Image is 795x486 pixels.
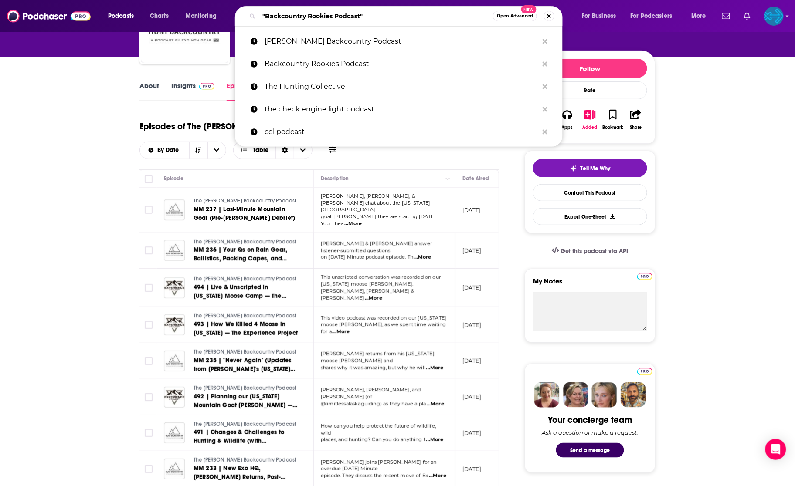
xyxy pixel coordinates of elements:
[194,246,287,271] span: MM 236 | Your Qs on Rain Gear, Ballistics, Packing Capes, and More...
[194,238,298,246] a: The [PERSON_NAME] Backcountry Podcast
[189,142,207,159] button: Sort Direction
[145,357,153,365] span: Toggle select row
[462,284,481,291] p: [DATE]
[194,392,298,410] a: 492 | Planning our [US_STATE] Mountain Goat [PERSON_NAME] — The Experience Project
[321,274,441,280] span: This unscripted conversation was recorded on our
[685,9,717,23] button: open menu
[194,349,296,355] span: The [PERSON_NAME] Backcountry Podcast
[719,9,734,24] a: Show notifications dropdown
[194,356,298,374] a: MM 235 | "Never Again" (Updates from [PERSON_NAME]'s [US_STATE] Moose [PERSON_NAME])
[171,81,214,101] a: InsightsPodchaser Pro
[243,6,571,26] div: Search podcasts, credits, & more...
[764,7,784,26] img: User Profile
[637,273,652,280] img: Podchaser Pro
[521,5,537,13] span: New
[321,387,421,400] span: [PERSON_NAME], [PERSON_NAME], and [PERSON_NAME] (of
[145,246,153,254] span: Toggle select row
[108,10,134,22] span: Podcasts
[625,9,685,23] button: open menu
[321,281,414,301] span: [US_STATE] moose [PERSON_NAME]. [PERSON_NAME], [PERSON_NAME] & [PERSON_NAME]
[533,81,647,99] div: Rate
[534,382,560,408] img: Sydney Profile
[180,9,228,23] button: open menu
[194,456,298,464] a: The [PERSON_NAME] Backcountry Podcast
[139,81,159,101] a: About
[637,367,652,375] a: Pro website
[344,220,362,227] span: ...More
[194,321,298,337] span: 493 | How We Killed 4 Moose in [US_STATE] — The Experience Project
[145,206,153,214] span: Toggle select row
[265,75,538,98] p: The Hunting Collective
[321,193,431,213] span: [PERSON_NAME], [PERSON_NAME], & [PERSON_NAME] chat about the [US_STATE][GEOGRAPHIC_DATA]
[332,328,350,335] span: ...More
[321,321,446,334] span: moose [PERSON_NAME], as we spent time waiting for a
[194,348,298,356] a: The [PERSON_NAME] Backcountry Podcast
[545,240,635,262] a: Get this podcast via API
[259,9,493,23] input: Search podcasts, credits, & more...
[194,428,298,445] a: 491 | Changes & Challenges to Hunting & Wildlife (with [PERSON_NAME])
[194,275,298,283] a: The [PERSON_NAME] Backcountry Podcast
[462,429,481,437] p: [DATE]
[462,247,481,254] p: [DATE]
[235,53,563,75] a: Backcountry Rookies Podcast
[194,239,296,245] span: The [PERSON_NAME] Backcountry Podcast
[102,9,145,23] button: open menu
[533,208,647,225] button: Export One-Sheet
[637,272,652,280] a: Pro website
[194,198,296,204] span: The [PERSON_NAME] Backcountry Podcast
[139,142,226,159] h2: Choose List sort
[462,321,481,329] p: [DATE]
[493,11,537,21] button: Open AdvancedNew
[145,284,153,292] span: Toggle select row
[570,165,577,172] img: tell me why sparkle
[563,382,588,408] img: Barbara Profile
[443,174,453,184] button: Column Actions
[427,401,444,408] span: ...More
[194,313,296,319] span: The [PERSON_NAME] Backcountry Podcast
[426,436,444,443] span: ...More
[194,276,296,282] span: The [PERSON_NAME] Backcountry Podcast
[637,368,652,375] img: Podchaser Pro
[194,429,284,453] span: 491 | Changes & Challenges to Hunting & Wildlife (with [PERSON_NAME])
[561,247,629,255] span: Get this podcast via API
[158,147,182,153] span: By Date
[691,10,706,22] span: More
[462,466,481,473] p: [DATE]
[321,436,425,442] span: places, and hunting? Can you do anything t
[414,254,431,261] span: ...More
[497,14,533,18] span: Open Advanced
[533,59,647,78] button: Follow
[186,10,217,22] span: Monitoring
[194,283,298,300] a: 494 | Live & Unscripted in [US_STATE] Moose Camp — The Experience Project
[194,457,296,463] span: The [PERSON_NAME] Backcountry Podcast
[582,10,616,22] span: For Business
[194,246,298,263] a: MM 236 | Your Qs on Rain Gear, Ballistics, Packing Capes, and More...
[556,443,624,458] button: Send a message
[365,295,382,302] span: ...More
[764,7,784,26] button: Show profile menu
[194,320,298,337] a: 493 | How We Killed 4 Moose in [US_STATE] — The Experience Project
[235,30,563,53] a: [PERSON_NAME] Backcountry Podcast
[321,351,435,364] span: [PERSON_NAME] returns from his [US_STATE] moose [PERSON_NAME] and
[164,173,183,184] div: Episode
[145,321,153,329] span: Toggle select row
[265,30,538,53] p: Hunt Backcountry Podcast
[765,439,786,460] div: Open Intercom Messenger
[227,81,270,101] a: Episodes765
[601,104,624,135] button: Bookmark
[592,382,617,408] img: Jules Profile
[630,125,642,130] div: Share
[150,10,169,22] span: Charts
[321,364,425,371] span: shares why it was amazing, but why he will
[144,9,174,23] a: Charts
[321,240,432,253] span: [PERSON_NAME] & [PERSON_NAME] answer listener-submitted questions
[533,159,647,177] button: tell me why sparkleTell Me Why
[603,125,623,130] div: Bookmark
[764,7,784,26] span: Logged in as backbonemedia
[741,9,754,24] a: Show notifications dropdown
[7,8,91,24] a: Podchaser - Follow, Share and Rate Podcasts
[194,357,295,381] span: MM 235 | "Never Again" (Updates from [PERSON_NAME]'s [US_STATE] Moose [PERSON_NAME])
[533,277,647,292] label: My Notes
[542,429,639,436] div: Ask a question or make a request.
[207,142,226,159] button: open menu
